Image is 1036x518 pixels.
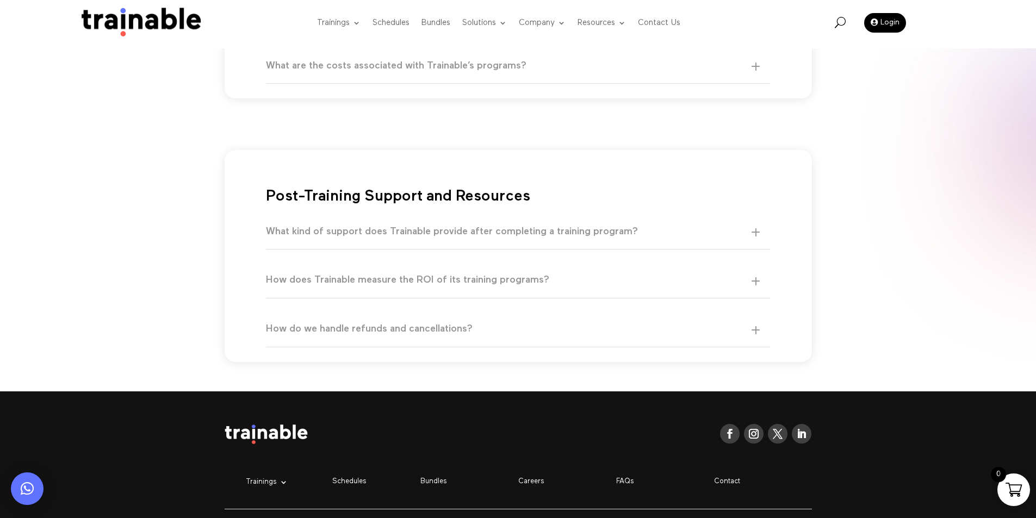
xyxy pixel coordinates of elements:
[720,424,740,444] a: Follow on Facebook
[792,424,811,444] a: Follow on LinkedIn
[768,424,787,444] a: Follow on X
[991,467,1006,482] span: 0
[266,226,760,238] h5: What kind of support does Trainable provide after completing a training program?
[578,2,626,45] a: Resources
[421,2,450,45] a: Bundles
[519,2,566,45] a: Company
[332,477,420,486] p: Schedules
[518,477,616,486] p: Careers
[638,2,680,45] a: Contact Us
[246,461,288,504] a: Trainings
[373,2,410,45] a: Schedules
[317,2,361,45] a: Trainings
[616,477,714,486] p: FAQs
[714,477,812,486] p: Contact
[744,424,764,444] a: Follow on Instagram
[266,60,760,72] h5: What are the costs associated with Trainable’s programs?
[462,2,507,45] a: Solutions
[864,13,906,33] a: Login
[266,274,760,286] h5: How does Trainable measure the ROI of its training programs?
[420,477,518,486] p: Bundles
[266,192,771,201] p: Post-Training Support and Resources
[266,323,760,335] h5: How do we handle refunds and cancellations?
[225,424,308,445] img: logo white
[835,17,846,28] span: U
